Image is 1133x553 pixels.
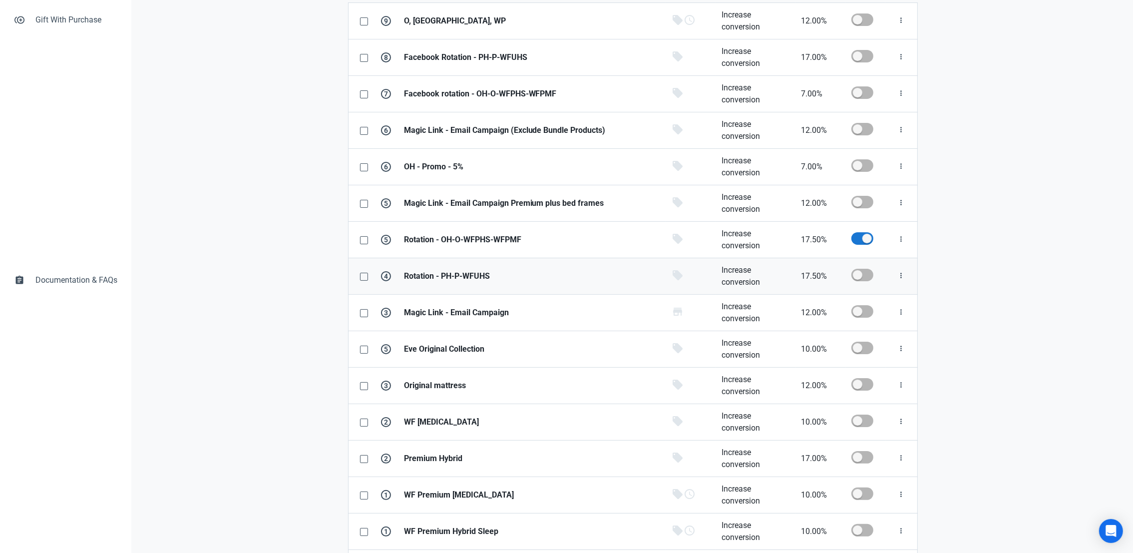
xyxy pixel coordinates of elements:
[672,342,684,354] span: local_offer
[404,124,660,136] strong: Magic Link - Email Campaign (Exclude Bundle Products)
[672,488,684,500] span: local_offer
[404,453,660,465] strong: Premium Hybrid
[795,185,845,221] a: 12.00%
[381,417,391,427] span: 2
[672,160,684,172] span: local_offer
[795,149,845,185] a: 7.00%
[795,514,845,550] a: 10.00%
[404,343,660,355] strong: Eve Original Collection
[404,489,660,501] strong: WF Premium [MEDICAL_DATA]
[716,258,795,294] a: Increase conversion
[398,441,666,477] a: Premium Hybrid
[381,89,391,99] span: 7
[381,235,391,245] span: 5
[716,477,795,513] a: Increase conversion
[381,52,391,62] span: 8
[684,488,696,500] span: schedule
[404,307,660,319] strong: Magic Link - Email Campaign
[398,331,666,367] a: Eve Original Collection
[716,112,795,148] a: Increase conversion
[672,14,684,26] span: local_offer
[381,344,391,354] span: 5
[398,368,666,404] a: Original mattress
[795,404,845,440] a: 10.00%
[381,16,391,26] span: 9
[716,222,795,258] a: Increase conversion
[404,51,660,63] strong: Facebook Rotation - PH-P-WFUHS
[672,50,684,62] span: local_offer
[404,197,660,209] strong: Magic Link - Email Campaign Premium plus bed frames
[381,490,391,500] span: 1
[381,271,391,281] span: 4
[404,416,660,428] strong: WF [MEDICAL_DATA]
[795,76,845,112] a: 7.00%
[672,525,684,537] span: local_offer
[795,39,845,75] a: 17.00%
[716,368,795,404] a: Increase conversion
[795,477,845,513] a: 10.00%
[672,123,684,135] span: local_offer
[35,274,117,286] span: Documentation & FAQs
[398,404,666,440] a: WF [MEDICAL_DATA]
[716,3,795,39] a: Increase conversion
[14,14,24,24] span: control_point_duplicate
[8,8,123,32] a: control_point_duplicateGift With Purchase
[716,295,795,331] a: Increase conversion
[404,270,660,282] strong: Rotation - PH-P-WFUHS
[404,526,660,538] strong: WF Premium Hybrid Sleep
[795,441,845,477] a: 17.00%
[684,525,696,537] span: schedule
[381,308,391,318] span: 3
[716,404,795,440] a: Increase conversion
[795,222,845,258] a: 17.50%
[716,185,795,221] a: Increase conversion
[14,274,24,284] span: assignment
[795,295,845,331] a: 12.00%
[716,39,795,75] a: Increase conversion
[1099,519,1123,543] div: Open Intercom Messenger
[398,149,666,185] a: OH - Promo - 5%
[398,3,666,39] a: O, [GEOGRAPHIC_DATA], WP
[672,196,684,208] span: local_offer
[8,268,123,292] a: assignmentDocumentation & FAQs
[398,514,666,550] a: WF Premium Hybrid Sleep
[795,331,845,367] a: 10.00%
[672,452,684,464] span: local_offer
[795,3,845,39] a: 12.00%
[672,415,684,427] span: local_offer
[398,477,666,513] a: WF Premium [MEDICAL_DATA]
[398,222,666,258] a: Rotation - OH-O-WFPHS-WFPMF
[398,39,666,75] a: Facebook Rotation - PH-P-WFUHS
[716,331,795,367] a: Increase conversion
[398,76,666,112] a: Facebook rotation - OH-O-WFPHS-WFPMF
[381,527,391,537] span: 1
[398,185,666,221] a: Magic Link - Email Campaign Premium plus bed frames
[672,306,684,318] span: store
[398,295,666,331] a: Magic Link - Email Campaign
[404,234,660,246] strong: Rotation - OH-O-WFPHS-WFPMF
[381,162,391,172] span: 6
[398,112,666,148] a: Magic Link - Email Campaign (Exclude Bundle Products)
[672,87,684,99] span: local_offer
[795,368,845,404] a: 12.00%
[716,149,795,185] a: Increase conversion
[381,381,391,391] span: 3
[35,14,117,26] span: Gift With Purchase
[404,380,660,392] strong: Original mattress
[381,198,391,208] span: 5
[404,88,660,100] strong: Facebook rotation - OH-O-WFPHS-WFPMF
[795,258,845,294] a: 17.50%
[381,125,391,135] span: 6
[672,269,684,281] span: local_offer
[672,379,684,391] span: local_offer
[716,76,795,112] a: Increase conversion
[795,112,845,148] a: 12.00%
[398,258,666,294] a: Rotation - PH-P-WFUHS
[672,233,684,245] span: local_offer
[684,14,696,26] span: schedule
[404,161,660,173] strong: OH - Promo - 5%
[716,514,795,550] a: Increase conversion
[381,454,391,464] span: 2
[716,441,795,477] a: Increase conversion
[404,15,660,27] strong: O, [GEOGRAPHIC_DATA], WP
